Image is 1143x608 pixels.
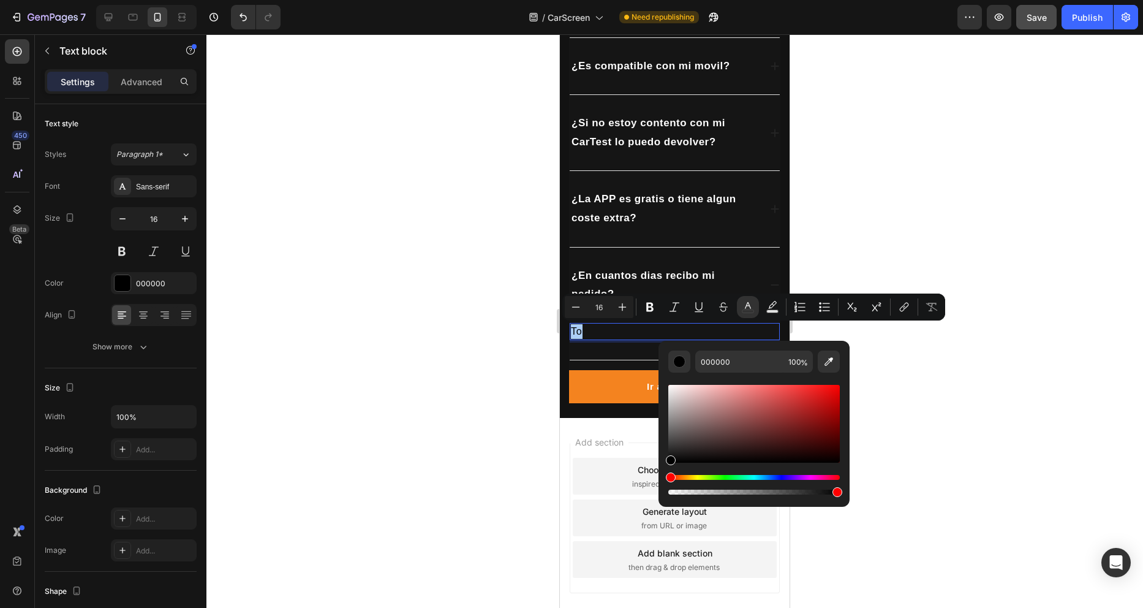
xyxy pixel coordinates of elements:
div: Open Intercom Messenger [1101,548,1131,577]
div: Align [45,307,79,324]
div: Shape [45,583,84,600]
div: Sans-serif [136,181,194,192]
p: Settings [61,75,95,88]
div: Size [45,380,77,397]
button: 7 [5,5,91,29]
div: Font [45,181,60,192]
iframe: Design area [560,34,790,608]
div: Undo/Redo [231,5,281,29]
div: Add... [136,514,194,525]
p: Text block [59,44,164,58]
span: CarScreen [548,11,590,24]
p: Advanced [121,75,162,88]
div: Padding [45,444,73,455]
p: 7 [80,10,86,25]
button: Show more [45,336,197,358]
div: Editor contextual toolbar [562,294,945,321]
span: % [801,356,808,370]
div: Width [45,411,65,422]
button: Save [1016,5,1057,29]
div: Show more [92,341,149,353]
span: / [542,11,545,24]
div: Text style [45,118,78,129]
div: Add... [136,545,194,557]
div: Background [45,482,104,499]
span: Paragraph 1* [116,149,163,160]
div: Hue [668,475,840,480]
button: Paragraph 1* [111,143,197,165]
button: Publish [1062,5,1113,29]
input: Auto [111,406,196,428]
div: Image [45,545,66,556]
div: Beta [9,224,29,234]
input: E.g FFFFFF [695,351,783,373]
div: Color [45,278,64,289]
div: 450 [12,131,29,140]
div: Size [45,210,77,227]
div: Add... [136,444,194,455]
span: Need republishing [632,12,694,23]
div: Styles [45,149,66,160]
div: 000000 [136,278,194,289]
div: Color [45,513,64,524]
div: Publish [1072,11,1103,24]
span: Save [1027,12,1047,23]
